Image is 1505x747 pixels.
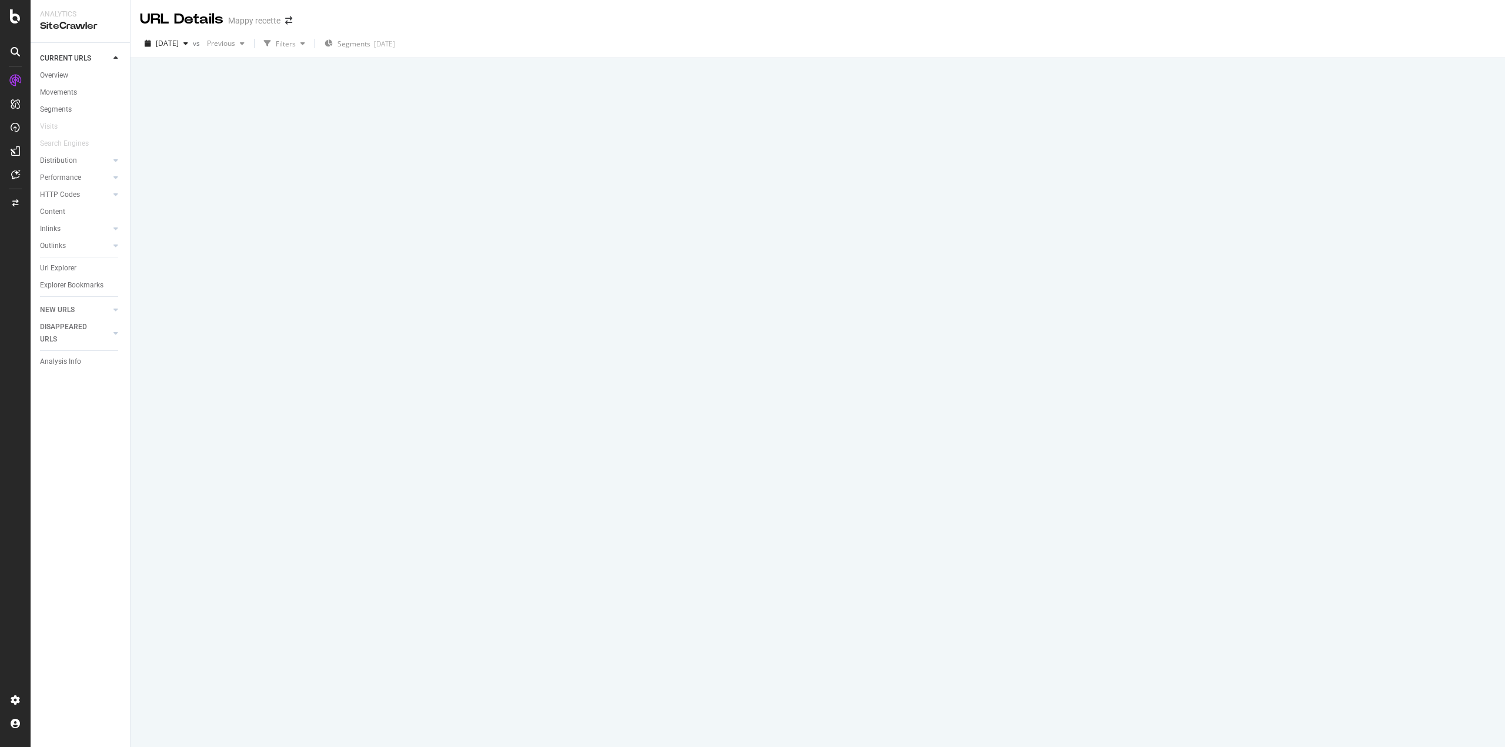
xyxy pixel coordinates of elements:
div: SiteCrawler [40,19,121,33]
a: Distribution [40,155,110,167]
a: CURRENT URLS [40,52,110,65]
a: Overview [40,69,122,82]
span: vs [193,38,202,48]
div: Mappy recette [228,15,280,26]
div: Visits [40,120,58,133]
div: Segments [40,103,72,116]
a: Content [40,206,122,218]
button: Segments[DATE] [320,34,400,53]
a: Outlinks [40,240,110,252]
a: DISAPPEARED URLS [40,321,110,346]
div: arrow-right-arrow-left [285,16,292,25]
a: Explorer Bookmarks [40,279,122,292]
span: Segments [337,39,370,49]
div: Inlinks [40,223,61,235]
button: [DATE] [140,34,193,53]
div: Filters [276,39,296,49]
a: HTTP Codes [40,189,110,201]
button: Filters [259,34,310,53]
div: Url Explorer [40,262,76,274]
div: Analysis Info [40,356,81,368]
a: Performance [40,172,110,184]
div: URL Details [140,9,223,29]
a: Movements [40,86,122,99]
button: Previous [202,34,249,53]
a: Url Explorer [40,262,122,274]
div: Overview [40,69,68,82]
div: Analytics [40,9,121,19]
span: 2025 Aug. 19th [156,38,179,48]
div: DISAPPEARED URLS [40,321,99,346]
div: Explorer Bookmarks [40,279,103,292]
div: Performance [40,172,81,184]
div: NEW URLS [40,304,75,316]
div: Movements [40,86,77,99]
div: HTTP Codes [40,189,80,201]
a: NEW URLS [40,304,110,316]
a: Visits [40,120,69,133]
span: Previous [202,38,235,48]
a: Search Engines [40,138,101,150]
a: Analysis Info [40,356,122,368]
div: Outlinks [40,240,66,252]
div: Content [40,206,65,218]
div: [DATE] [374,39,395,49]
a: Segments [40,103,122,116]
a: Inlinks [40,223,110,235]
div: Distribution [40,155,77,167]
div: Search Engines [40,138,89,150]
div: CURRENT URLS [40,52,91,65]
